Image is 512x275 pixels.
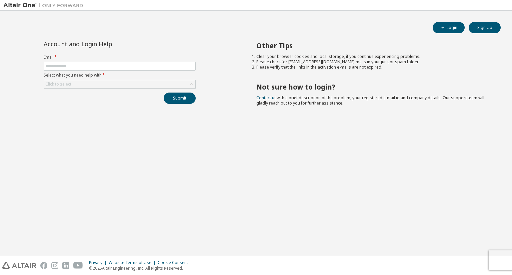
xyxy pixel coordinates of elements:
img: linkedin.svg [62,262,69,269]
img: youtube.svg [73,262,83,269]
label: Email [44,55,196,60]
div: Account and Login Help [44,41,165,47]
h2: Not sure how to login? [256,83,489,91]
h2: Other Tips [256,41,489,50]
li: Please verify that the links in the activation e-mails are not expired. [256,65,489,70]
div: Cookie Consent [158,260,192,265]
li: Clear your browser cookies and local storage, if you continue experiencing problems. [256,54,489,59]
img: instagram.svg [51,262,58,269]
div: Click to select [44,80,195,88]
a: Contact us [256,95,277,101]
p: © 2025 Altair Engineering, Inc. All Rights Reserved. [89,265,192,271]
li: Please check for [EMAIL_ADDRESS][DOMAIN_NAME] mails in your junk or spam folder. [256,59,489,65]
span: with a brief description of the problem, your registered e-mail id and company details. Our suppo... [256,95,484,106]
img: facebook.svg [40,262,47,269]
button: Login [433,22,465,33]
label: Select what you need help with [44,73,196,78]
div: Click to select [45,82,71,87]
button: Sign Up [469,22,501,33]
div: Privacy [89,260,109,265]
button: Submit [164,93,196,104]
div: Website Terms of Use [109,260,158,265]
img: altair_logo.svg [2,262,36,269]
img: Altair One [3,2,87,9]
